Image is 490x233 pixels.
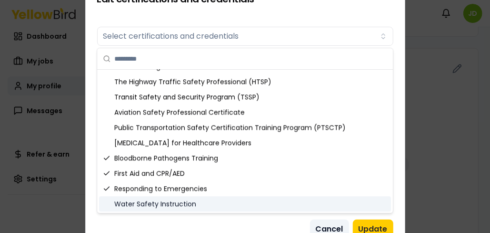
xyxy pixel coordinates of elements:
[99,105,391,120] div: Aviation Safety Professional Certificate
[99,166,391,181] div: First Aid and CPR/AED
[99,150,391,166] div: Bloodborne Pathogens Training
[99,135,391,150] div: [MEDICAL_DATA] for Healthcare Providers
[99,196,391,212] div: Water Safety Instruction
[99,120,391,135] div: Public Transportation Safety Certification Training Program (PTSCTP)
[97,70,393,213] div: Suggestions
[97,27,393,46] button: Select certifications and credentials
[99,74,391,89] div: The Highway Traffic Safety Professional (HTSP)
[99,181,391,196] div: Responding to Emergencies
[99,89,391,105] div: Transit Safety and Security Program (TSSP)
